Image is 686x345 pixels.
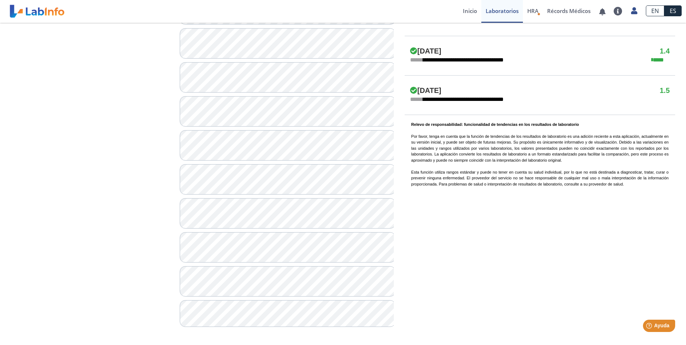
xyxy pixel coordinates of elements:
a: ES [664,5,682,16]
p: Por favor, tenga en cuenta que la función de tendencias de los resultados de laboratorio es una a... [411,122,669,187]
iframe: Help widget launcher [622,317,678,337]
span: HRA [527,7,538,14]
a: EN [646,5,664,16]
h4: [DATE] [410,47,441,56]
h4: [DATE] [410,86,441,95]
b: Relevo de responsabilidad: funcionalidad de tendencias en los resultados de laboratorio [411,122,579,127]
h4: 1.4 [660,47,670,56]
h4: 1.5 [660,86,670,95]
